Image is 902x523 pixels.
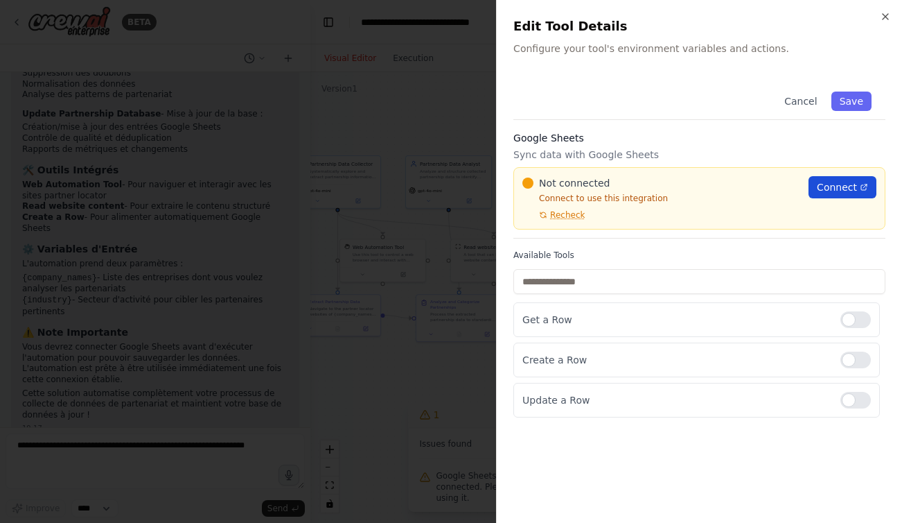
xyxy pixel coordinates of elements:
[513,42,885,55] p: Configure your tool's environment variables and actions.
[539,176,610,190] span: Not connected
[550,209,585,221] span: Recheck
[513,250,885,261] label: Available Tools
[522,313,829,327] p: Get a Row
[817,180,857,194] span: Connect
[522,353,829,367] p: Create a Row
[513,17,885,36] h2: Edit Tool Details
[522,193,800,204] p: Connect to use this integration
[808,176,876,198] a: Connect
[831,92,872,111] button: Save
[522,209,585,221] button: Recheck
[522,393,829,407] p: Update a Row
[513,148,885,162] p: Sync data with Google Sheets
[776,92,825,111] button: Cancel
[513,131,885,145] h3: Google Sheets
